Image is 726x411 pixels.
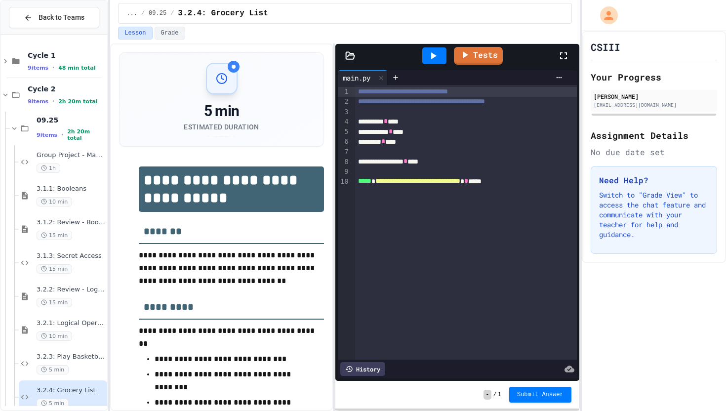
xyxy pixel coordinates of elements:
[498,391,501,399] span: 1
[484,390,491,400] span: -
[594,92,714,101] div: [PERSON_NAME]
[493,391,497,399] span: /
[338,127,350,137] div: 5
[338,137,350,147] div: 6
[28,84,105,93] span: Cycle 2
[37,331,72,341] span: 10 min
[37,286,105,294] span: 3.2.2: Review - Logical Operators
[338,70,388,85] div: main.py
[37,353,105,361] span: 3.2.3: Play Basketball
[591,70,717,84] h2: Your Progress
[28,98,48,105] span: 9 items
[338,167,350,177] div: 9
[37,151,105,160] span: Group Project - Mad Libs
[37,298,72,307] span: 15 min
[184,102,259,120] div: 5 min
[52,97,54,105] span: •
[37,399,69,408] span: 5 min
[590,4,620,27] div: My Account
[644,329,716,370] iframe: chat widget
[454,47,503,65] a: Tests
[591,40,620,54] h1: CSIII
[685,371,716,401] iframe: chat widget
[37,185,105,193] span: 3.1.1: Booleans
[155,27,185,40] button: Grade
[338,177,350,187] div: 10
[517,391,564,399] span: Submit Answer
[37,116,105,124] span: 09.25
[170,9,174,17] span: /
[37,197,72,206] span: 10 min
[509,387,571,403] button: Submit Answer
[338,117,350,127] div: 4
[37,365,69,374] span: 5 min
[67,128,105,141] span: 2h 20m total
[338,157,350,167] div: 8
[37,252,105,260] span: 3.1.3: Secret Access
[591,146,717,158] div: No due date set
[338,73,375,83] div: main.py
[61,131,63,139] span: •
[118,27,152,40] button: Lesson
[37,386,105,395] span: 3.2.4: Grocery List
[338,97,350,107] div: 2
[591,128,717,142] h2: Assignment Details
[37,231,72,240] span: 15 min
[52,64,54,72] span: •
[141,9,145,17] span: /
[178,7,268,19] span: 3.2.4: Grocery List
[338,147,350,157] div: 7
[58,65,95,71] span: 48 min total
[28,51,105,60] span: Cycle 1
[149,9,166,17] span: 09.25
[594,101,714,109] div: [EMAIL_ADDRESS][DOMAIN_NAME]
[37,319,105,328] span: 3.2.1: Logical Operators
[9,7,99,28] button: Back to Teams
[37,264,72,274] span: 15 min
[338,87,350,97] div: 1
[37,132,57,138] span: 9 items
[58,98,97,105] span: 2h 20m total
[599,174,709,186] h3: Need Help?
[37,164,60,173] span: 1h
[340,362,385,376] div: History
[28,65,48,71] span: 9 items
[184,122,259,132] div: Estimated Duration
[39,12,84,23] span: Back to Teams
[126,9,137,17] span: ...
[599,190,709,240] p: Switch to "Grade View" to access the chat feature and communicate with your teacher for help and ...
[338,107,350,117] div: 3
[37,218,105,227] span: 3.1.2: Review - Booleans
